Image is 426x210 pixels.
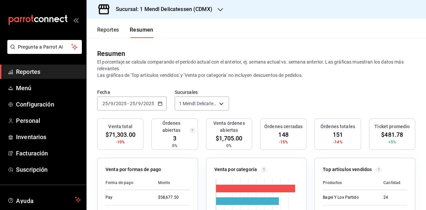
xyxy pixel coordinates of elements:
h3: Sucursal: 1 Mendl Delicatessen (CDMX) [110,5,212,13]
span: -15% [279,139,288,145]
span: -14% [333,139,342,145]
p: Venta por formas de pago [106,166,161,173]
input: ---- [115,101,127,106]
span: 151 [333,130,343,139]
h3: Venta órdenes abiertas [209,120,249,134]
th: Cantidad [378,176,406,190]
span: +5% [388,139,396,145]
div: Bagel Y Lox Partido [323,195,373,200]
input: -- [110,101,113,106]
span: / [141,101,143,106]
div: navigation tabs [97,27,153,38]
span: Configuración [16,100,81,109]
span: 148 [278,130,288,139]
span: 3 [173,134,176,143]
span: Pregunta a Parrot AI [18,44,72,51]
h3: Órdenes cerradas [264,123,303,130]
div: Resumen [97,49,125,59]
h3: Ticket promedio [374,123,410,130]
button: Reportes [97,27,119,38]
span: / [108,101,110,106]
span: Menú [16,84,81,93]
span: $481.78 [381,130,403,139]
button: Pregunta a Parrot AI [7,40,82,54]
div: 24 [383,195,400,200]
p: El porcentaje se calcula comparando el período actual con el anterior, ej. semana actual vs. sema... [97,59,415,79]
div: $58,677.50 [158,195,190,200]
th: Productos [323,176,378,190]
span: Facturación [16,149,81,158]
span: - [127,101,129,106]
span: -10% [116,139,125,145]
span: / [113,101,115,106]
p: Top artículos vendidos [323,166,372,173]
input: ---- [143,101,154,106]
label: Fecha [97,90,167,95]
th: Monto [153,176,190,190]
a: Pregunta a Parrot AI [5,48,82,55]
span: Reportes [16,67,81,76]
div: Pay [106,195,147,200]
th: Forma de pago [106,176,153,190]
span: Inventarios [16,132,81,141]
span: Personal [16,116,81,125]
h3: Órdenes totales [320,123,355,130]
button: Resumen [130,27,153,38]
input: -- [102,101,108,106]
span: 0% [172,143,177,149]
input: -- [129,101,135,106]
span: Suscripción [16,165,81,174]
label: Sucursales [175,90,229,95]
p: Venta por categoría [214,166,257,173]
input: -- [138,101,141,106]
h3: Venta total [108,123,132,130]
span: $71,303.00 [106,130,135,139]
h3: Órdenes abiertas [154,120,188,134]
span: 0% [226,143,232,149]
span: Ayuda [16,196,72,204]
span: / [135,101,137,106]
span: $1,705.00 [216,134,242,143]
button: open_drawer_menu [73,17,79,23]
span: 1 Mendl Delicatessen (CDMX) [179,100,217,107]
